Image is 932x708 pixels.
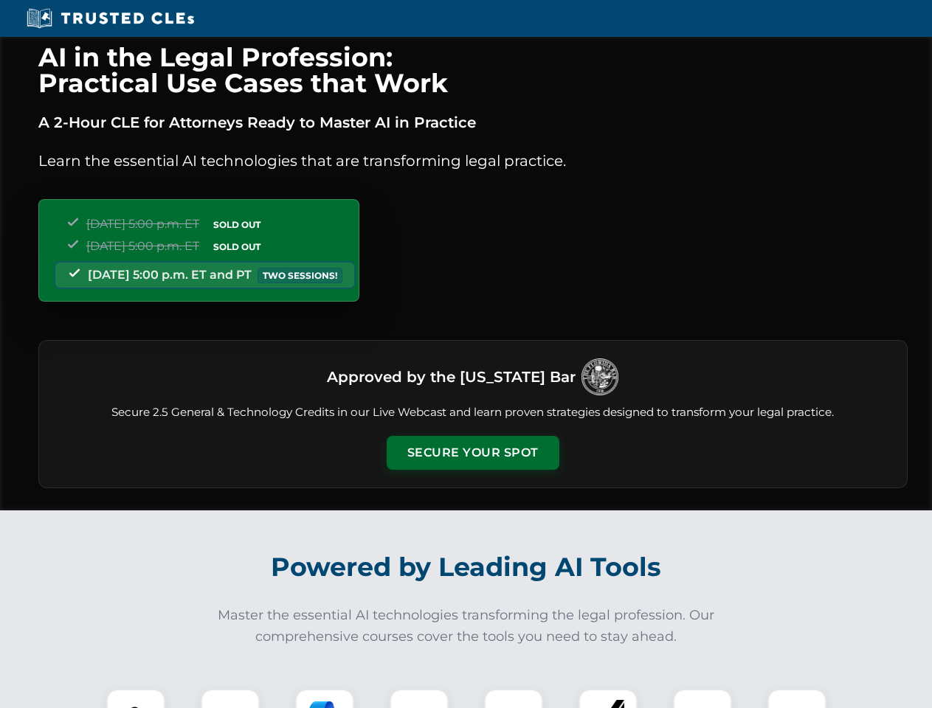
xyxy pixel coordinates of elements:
h2: Powered by Leading AI Tools [58,541,875,593]
img: Trusted CLEs [22,7,199,29]
h3: Approved by the [US_STATE] Bar [327,364,576,390]
span: [DATE] 5:00 p.m. ET [86,239,199,253]
span: [DATE] 5:00 p.m. ET [86,217,199,231]
p: A 2-Hour CLE for Attorneys Ready to Master AI in Practice [38,111,908,134]
h1: AI in the Legal Profession: Practical Use Cases that Work [38,44,908,96]
span: SOLD OUT [208,217,266,232]
img: Logo [581,358,618,395]
span: SOLD OUT [208,239,266,254]
button: Secure Your Spot [387,436,559,470]
p: Secure 2.5 General & Technology Credits in our Live Webcast and learn proven strategies designed ... [57,404,889,421]
p: Master the essential AI technologies transforming the legal profession. Our comprehensive courses... [208,605,725,648]
p: Learn the essential AI technologies that are transforming legal practice. [38,149,908,173]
